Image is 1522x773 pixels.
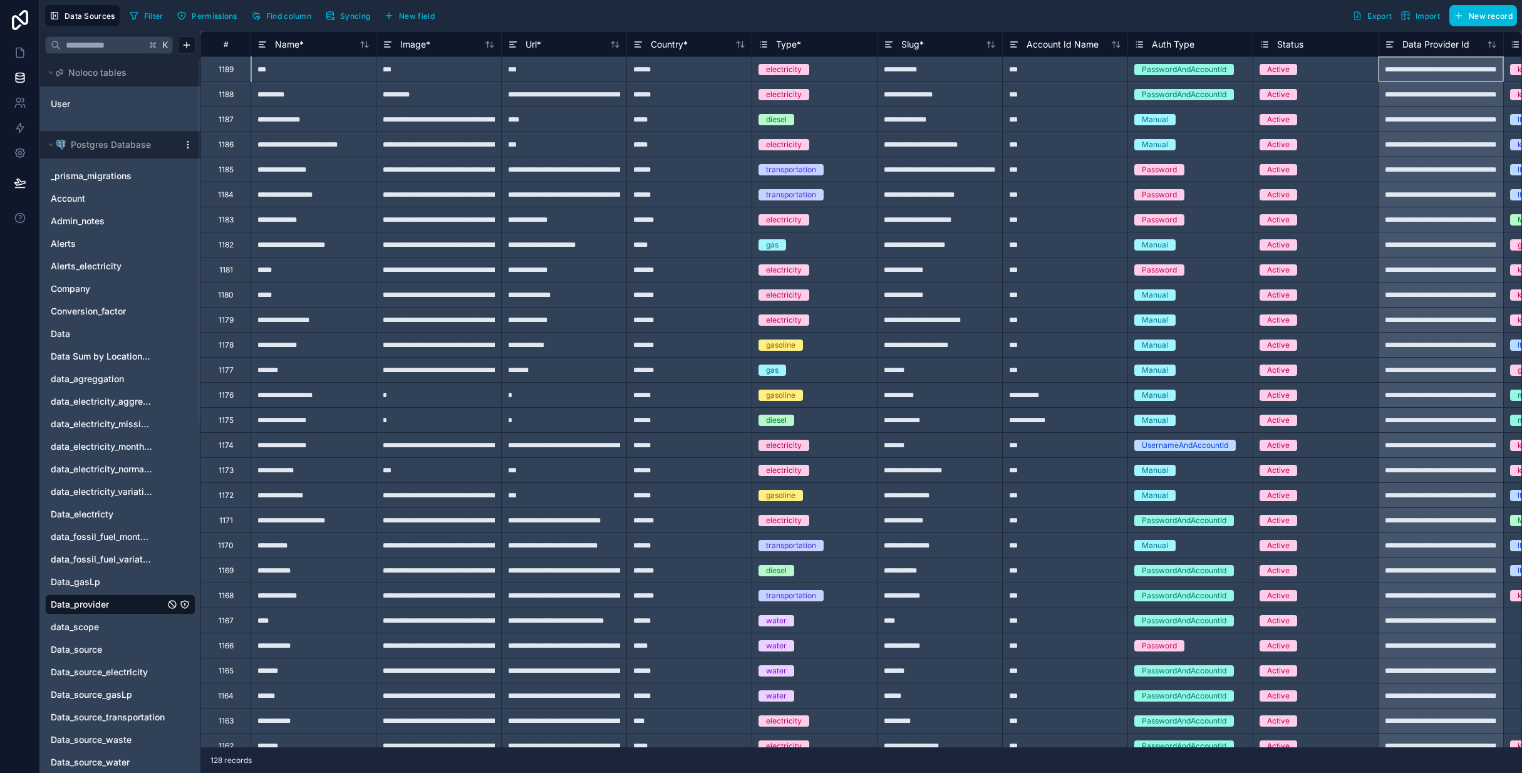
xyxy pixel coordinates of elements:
div: 1174 [219,440,234,450]
span: Account Id Name [1027,38,1099,51]
div: lt [1518,540,1522,551]
div: 1185 [219,165,234,175]
div: water [766,640,787,651]
span: Syncing [340,11,370,21]
span: Url * [525,38,541,51]
span: Slug * [901,38,924,51]
div: Manual [1142,139,1168,150]
a: data_fossil_fuel_monthly_normalization [51,531,152,543]
div: Active [1267,365,1290,376]
div: gasoline [766,340,795,351]
div: Account [45,189,195,209]
div: 1188 [219,90,234,100]
span: Data_provider [51,598,109,611]
div: 1162 [219,741,234,751]
button: Import [1396,5,1444,26]
div: Active [1267,239,1290,251]
span: Data [51,328,70,340]
div: electricity [766,465,802,476]
div: electricity [766,214,802,226]
div: PasswordAndAccountId [1142,515,1226,526]
a: data_electricity_normalization [51,463,152,475]
span: Data_gasLp [51,576,100,588]
div: Active [1267,189,1290,200]
a: Data_source_electricity [51,666,165,678]
div: electricity [766,139,802,150]
div: transportation [766,189,816,200]
div: Active [1267,465,1290,476]
div: Data_electricty [45,504,195,524]
div: electricity [766,289,802,301]
div: Active [1267,665,1290,677]
div: Password [1142,214,1177,226]
div: data_scope [45,617,195,637]
span: Filter [144,11,163,21]
button: Noloco tables [45,64,188,81]
span: Admin_notes [51,215,105,227]
a: Data [51,328,165,340]
div: transportation [766,590,816,601]
a: Data_source_gasLp [51,688,165,701]
button: Filter [125,6,168,25]
div: Company [45,279,195,299]
div: gasoline [766,390,795,401]
a: Permissions [172,6,246,25]
a: Admin_notes [51,215,165,227]
div: 1183 [219,215,234,225]
span: data_electricity_monthly_normalization [51,440,152,453]
div: Active [1267,490,1290,501]
span: Data_source [51,643,102,656]
span: Find column [266,11,311,21]
button: Postgres logoPostgres Database [45,136,178,153]
button: Data Sources [45,5,120,26]
div: Active [1267,615,1290,626]
div: gas [766,365,779,376]
a: Data_gasLp [51,576,165,588]
a: New record [1444,5,1517,26]
div: Conversion_factor [45,301,195,321]
div: data_electricity_missing_data [45,414,195,434]
span: Alerts_electricity [51,260,122,272]
span: Permissions [192,11,237,21]
div: Manual [1142,490,1168,501]
a: data_electricity_aggregation [51,395,152,408]
span: Data Provider Id [1402,38,1469,51]
div: PasswordAndAccountId [1142,665,1226,677]
div: 1186 [219,140,234,150]
button: Export [1348,5,1396,26]
div: 1163 [219,716,234,726]
a: Data_provider [51,598,165,611]
a: Data_source_transportation [51,711,165,724]
div: 1177 [219,365,234,375]
span: New field [399,11,435,21]
div: Data_source_gasLp [45,685,195,705]
span: Company [51,283,90,295]
span: Alerts [51,237,76,250]
span: Data_source_water [51,756,130,769]
div: 1187 [219,115,234,125]
div: 1173 [219,465,234,475]
span: Import [1416,11,1440,21]
div: 1189 [219,65,234,75]
div: Manual [1142,365,1168,376]
div: Active [1267,565,1290,576]
div: electricity [766,64,802,75]
span: Image * [400,38,430,51]
span: data_agreggation [51,373,124,385]
div: Active [1267,264,1290,276]
a: data_agreggation [51,373,152,385]
div: lt [1518,189,1522,200]
div: lt [1518,340,1522,351]
div: Active [1267,590,1290,601]
div: Data_source_electricity [45,662,195,682]
div: water [766,615,787,626]
div: electricity [766,440,802,451]
div: _prisma_migrations [45,166,195,186]
a: data_electricity_variation [51,485,152,498]
span: Type * [776,38,801,51]
div: Manual [1142,465,1168,476]
div: Password [1142,189,1177,200]
span: data_electricity_missing_data [51,418,152,430]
